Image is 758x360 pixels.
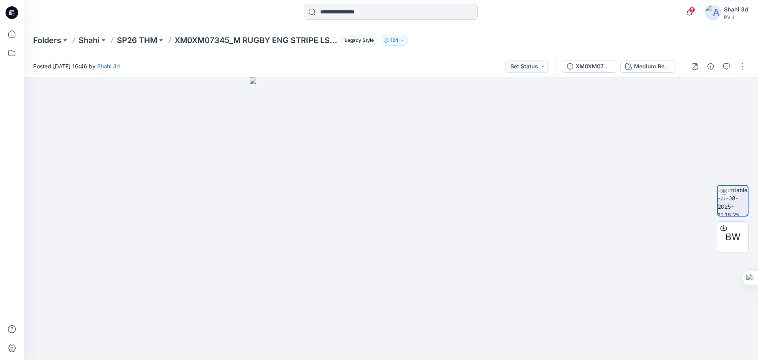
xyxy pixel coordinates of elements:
div: XM0XM07345_M RUGBY ENG STRIPE LS POLO_PROTO_V02 [576,62,612,71]
a: Shahi [79,35,99,46]
button: Legacy Style [338,35,377,46]
img: avatar [705,5,721,21]
a: SP26 THM [117,35,157,46]
a: Folders [33,35,61,46]
div: PVH [724,14,748,20]
img: turntable-21-08-2025-11:18:25 [718,186,748,216]
p: 124 [390,36,398,45]
a: Shahi 3d [97,63,120,70]
div: Shahi 3d [724,5,748,14]
div: Medium Red - XLD [634,62,670,71]
span: BW [725,230,741,244]
p: XM0XM07345_M RUGBY ENG STRIPE LS POLO_PROTO_V02 [174,35,338,46]
button: Medium Red - XLD [620,60,675,73]
span: Legacy Style [341,36,377,45]
button: XM0XM07345_M RUGBY ENG STRIPE LS POLO_PROTO_V02 [562,60,617,73]
span: 8 [689,7,695,13]
button: Details [704,60,717,73]
button: 124 [381,35,408,46]
span: Posted [DATE] 16:46 by [33,62,120,70]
